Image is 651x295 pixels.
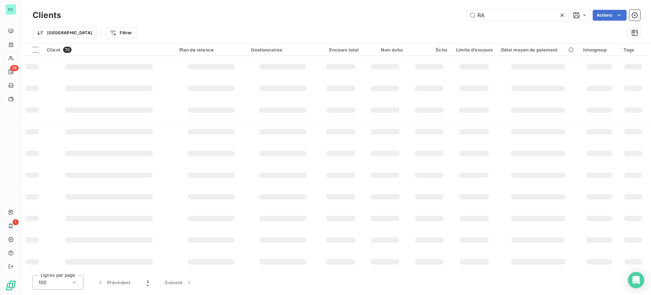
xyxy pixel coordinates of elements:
[89,275,139,290] button: Précédent
[105,27,136,38] button: Filtrer
[147,279,149,286] span: 1
[139,275,157,290] button: 1
[411,47,447,52] div: Échu
[5,280,16,291] img: Logo LeanPay
[455,47,493,52] div: Limite d’encours
[251,47,315,52] div: Gestionnaires
[5,4,16,15] div: EC
[33,9,61,21] h3: Clients
[63,47,72,53] span: 70
[179,47,243,52] div: Plan de relance
[157,275,201,290] button: Suivant
[38,279,46,286] span: 100
[501,47,575,52] div: Délai moyen de paiement
[467,10,568,21] input: Rechercher
[47,47,60,52] span: Client
[33,27,97,38] button: [GEOGRAPHIC_DATA]
[10,65,19,71] span: 76
[624,47,643,52] div: Tags
[583,47,615,52] div: Intergroup
[628,272,644,288] div: Open Intercom Messenger
[593,10,627,21] button: Actions
[13,219,19,225] span: 1
[323,47,359,52] div: Encours total
[367,47,403,52] div: Non-échu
